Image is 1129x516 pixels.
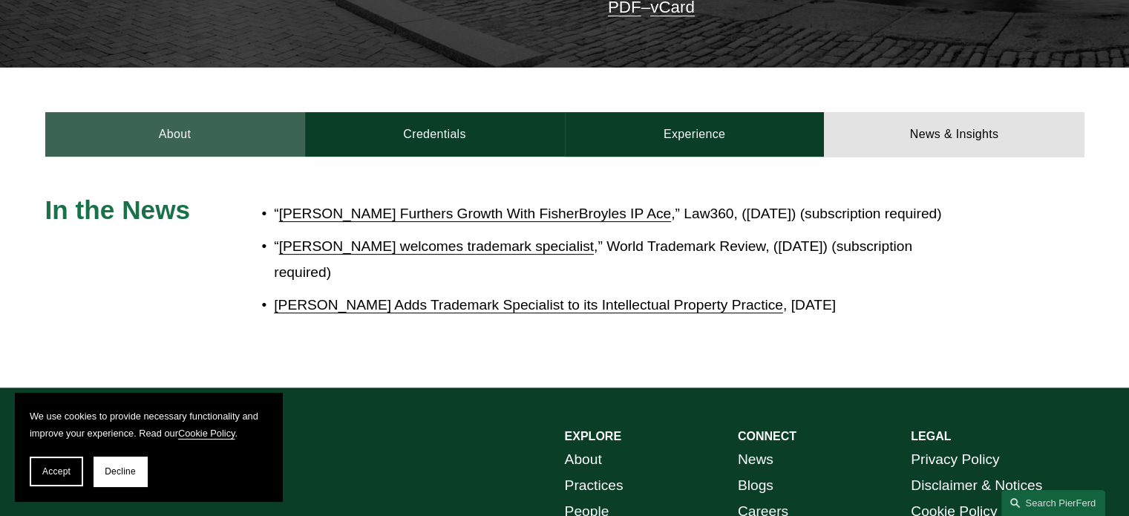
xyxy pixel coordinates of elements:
[738,447,773,473] a: News
[30,408,267,442] p: We use cookies to provide necessary functionality and improve your experience. Read our .
[279,206,672,221] a: [PERSON_NAME] Furthers Growth With FisherBroyles IP Ace
[15,393,282,501] section: Cookie banner
[911,447,999,473] a: Privacy Policy
[274,297,783,313] a: [PERSON_NAME] Adds Trademark Specialist to its Intellectual Property Practice
[45,195,191,224] span: In the News
[565,447,602,473] a: About
[105,466,136,477] span: Decline
[45,112,305,157] a: About
[30,457,83,486] button: Accept
[1001,490,1105,516] a: Search this site
[738,473,773,499] a: Blogs
[565,430,621,442] strong: EXPLORE
[565,112,825,157] a: Experience
[274,293,954,319] p: , [DATE]
[305,112,565,157] a: Credentials
[279,238,594,254] a: [PERSON_NAME] welcomes trademark specialist
[738,430,796,442] strong: CONNECT
[178,428,235,439] a: Cookie Policy
[94,457,147,486] button: Decline
[824,112,1084,157] a: News & Insights
[565,473,624,499] a: Practices
[911,430,951,442] strong: LEGAL
[274,234,954,285] p: “ ,” World Trademark Review, ([DATE]) (subscription required)
[42,466,71,477] span: Accept
[911,473,1042,499] a: Disclaimer & Notices
[274,201,954,227] p: “ ,” Law360, ([DATE]) (subscription required)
